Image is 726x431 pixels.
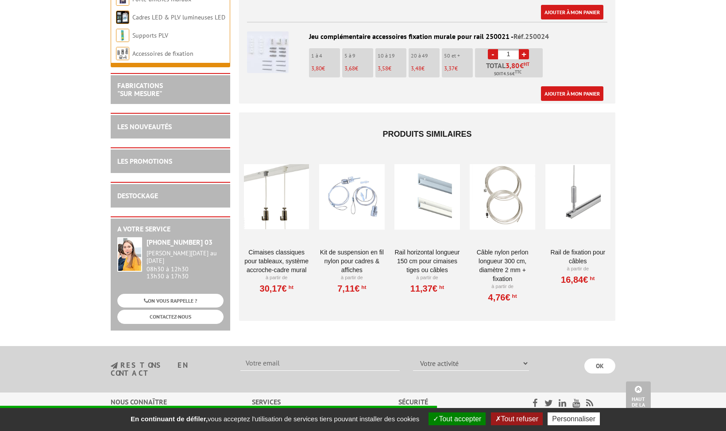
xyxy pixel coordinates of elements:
[111,362,118,369] img: newsletter.jpg
[444,65,473,72] p: €
[515,69,521,74] sup: TTC
[344,65,355,72] span: 3,68
[337,286,366,291] a: 7,11€HT
[411,53,440,59] p: 20 à 49
[394,248,460,274] a: Rail horizontal longueur 150 cm pour cimaises tiges ou câbles
[437,284,444,290] sup: HT
[247,31,607,42] div: Jeu complémentaire accessoires fixation murale pour rail 250021 -
[147,250,224,265] div: [PERSON_NAME][DATE] au [DATE]
[344,53,373,59] p: 5 à 9
[541,86,603,101] a: Ajouter à mon panier
[378,53,406,59] p: 10 à 19
[240,356,400,371] input: Votre email
[394,274,460,281] p: À partir de
[131,415,208,423] strong: En continuant de défiler,
[244,248,309,274] a: Cimaises CLASSIQUES pour tableaux, système accroche-cadre mural
[132,31,168,39] a: Supports PLV
[311,53,340,59] p: 1 à 4
[252,397,398,407] div: Services
[503,70,512,77] span: 4.56
[359,284,366,290] sup: HT
[444,53,473,59] p: 50 et +
[561,277,595,282] a: 16,84€HT
[510,293,517,299] sup: HT
[410,286,444,291] a: 11,37€HT
[117,237,142,272] img: widget-service.jpg
[494,70,521,77] span: Soit €
[116,47,129,60] img: Accessoires de fixation
[147,238,212,246] strong: [PHONE_NUMBER] 03
[382,130,471,139] span: Produits similaires
[244,274,309,281] p: À partir de
[117,191,158,200] a: DESTOCKAGE
[117,157,172,165] a: LES PROMOTIONS
[514,32,549,41] span: Réf.250024
[470,283,535,290] p: À partir de
[524,61,529,67] sup: HT
[545,266,610,273] p: À partir de
[378,65,388,72] span: 3,58
[491,412,543,425] button: Tout refuser
[319,274,384,281] p: À partir de
[626,381,651,418] a: Haut de la page
[117,294,224,308] a: ON VOUS RAPPELLE ?
[247,31,289,73] img: Jeu complémentaire accessoires fixation murale pour rail 250021
[117,81,163,98] a: FABRICATIONS"Sur Mesure"
[398,397,510,407] div: Sécurité
[444,65,455,72] span: 3,37
[506,62,529,69] span: €
[584,358,615,373] input: OK
[319,248,384,274] a: Kit de suspension en fil nylon pour cadres & affiches
[548,412,600,425] button: Personnaliser (fenêtre modale)
[541,5,603,19] a: Ajouter à mon panier
[126,415,424,423] span: vous acceptez l'utilisation de services tiers pouvant installer des cookies
[477,62,543,77] p: Total
[411,65,421,72] span: 3,48
[344,65,373,72] p: €
[506,62,520,69] span: 3,80
[117,225,224,233] h2: A votre service
[116,11,129,24] img: Cadres LED & PLV lumineuses LED
[429,412,486,425] button: Tout accepter
[260,286,293,291] a: 30,17€HT
[111,362,227,377] h3: restons en contact
[545,248,610,266] a: Rail de fixation pour câbles
[111,397,252,407] div: Nous connaître
[488,49,498,59] a: -
[519,49,529,59] a: +
[470,248,535,283] a: Câble nylon perlon longueur 300 cm, diamètre 2 mm + fixation
[378,65,406,72] p: €
[116,29,129,42] img: Supports PLV
[588,275,595,281] sup: HT
[411,65,440,72] p: €
[132,50,193,58] a: Accessoires de fixation
[311,65,340,72] p: €
[488,295,517,300] a: 4,76€HT
[117,310,224,323] a: CONTACTEZ-NOUS
[287,284,293,290] sup: HT
[117,122,172,131] a: LES NOUVEAUTÉS
[311,65,322,72] span: 3,80
[147,250,224,280] div: 08h30 à 12h30 13h30 à 17h30
[132,13,225,21] a: Cadres LED & PLV lumineuses LED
